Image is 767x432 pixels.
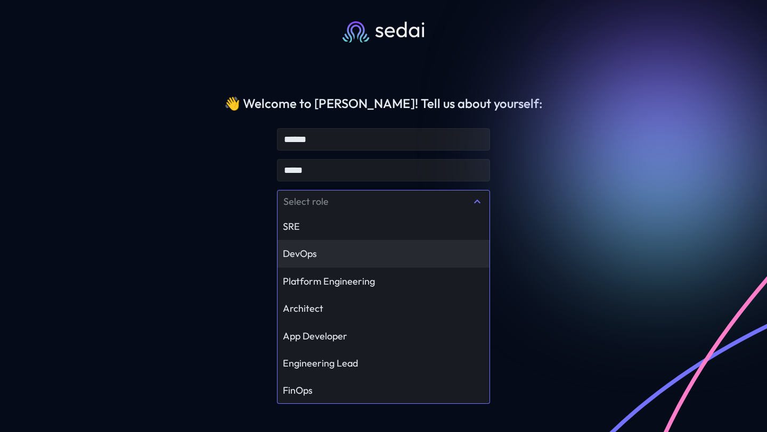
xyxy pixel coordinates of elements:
div: 👋 Welcome to [PERSON_NAME]! Tell us about yourself: [224,96,543,111]
div: Platform Engineering [283,275,484,287]
div: Engineering Lead [283,357,484,369]
div: DevOps [283,247,484,260]
div: SRE [283,220,484,232]
div: App Developer [283,330,484,342]
div: Architect [283,302,484,314]
div: Select role [283,195,471,207]
div: FinOps [283,384,484,396]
